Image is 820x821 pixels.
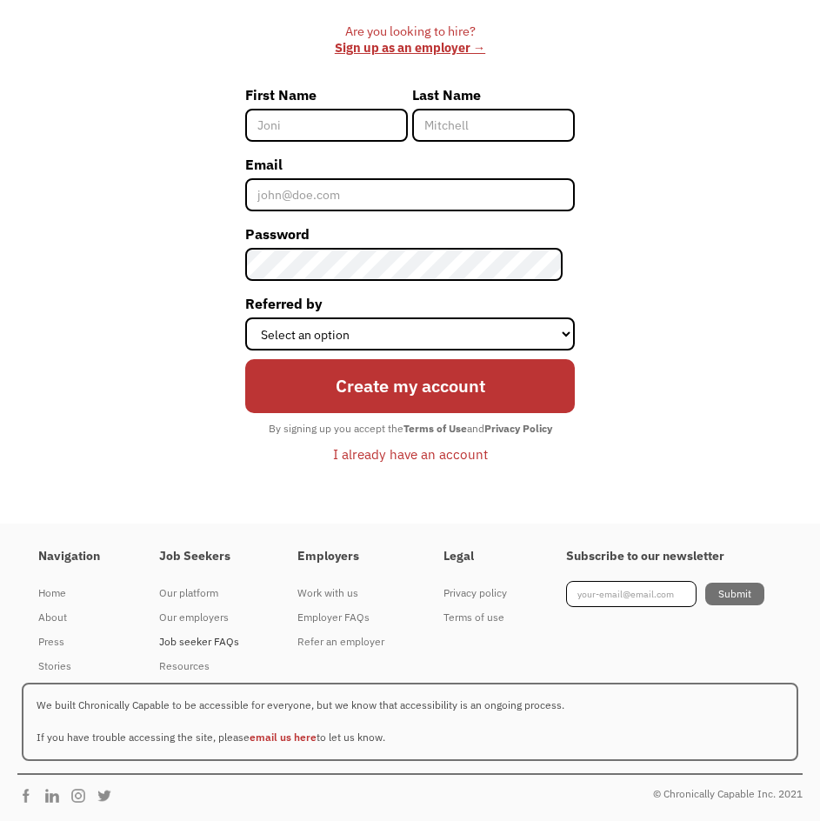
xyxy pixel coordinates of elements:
label: Last Name [412,81,575,109]
a: Work with us [297,581,384,605]
div: Our employers [159,607,239,628]
a: Refer an employer [297,630,384,654]
a: About [38,605,100,630]
div: Work with us [297,583,384,604]
a: email us here [250,731,317,744]
div: By signing up you accept the and [260,417,561,440]
a: Employer FAQs [297,605,384,630]
a: Press [38,630,100,654]
div: Press [38,631,100,652]
img: Chronically Capable Twitter Page [96,787,122,804]
a: Resources [159,654,239,678]
p: We built Chronically Capable to be accessible for everyone, but we know that accessibility is an ... [22,683,798,761]
a: I already have an account [320,439,501,469]
a: Stories [38,654,100,678]
div: About [38,607,100,628]
label: Email [245,150,575,178]
strong: Privacy Policy [484,422,552,435]
h4: Employers [297,549,384,564]
div: Job seeker FAQs [159,631,239,652]
img: Chronically Capable Linkedin Page [43,787,70,804]
a: Terms of use [443,605,507,630]
label: First Name [245,81,408,109]
input: your-email@email.com [566,581,697,607]
div: Are you looking to hire? ‍ [245,23,575,56]
h4: Navigation [38,549,100,564]
a: Home [38,581,100,605]
div: Resources [159,656,239,677]
div: Privacy policy [443,583,507,604]
img: Chronically Capable Facebook Page [17,787,43,804]
input: john@doe.com [245,178,575,211]
form: Footer Newsletter [566,581,764,607]
div: Our platform [159,583,239,604]
a: Our platform [159,581,239,605]
div: © Chronically Capable Inc. 2021 [653,784,803,804]
div: Terms of use [443,607,507,628]
input: Submit [705,583,764,605]
h4: Job Seekers [159,549,239,564]
a: Sign up as an employer → [335,39,485,56]
input: Create my account [245,359,575,413]
h4: Legal [443,549,507,564]
div: Refer an employer [297,631,384,652]
a: Our employers [159,605,239,630]
label: Referred by [245,290,575,317]
a: Privacy policy [443,581,507,605]
input: Joni [245,109,408,142]
strong: Terms of Use [403,422,467,435]
div: I already have an account [333,444,488,464]
input: Mitchell [412,109,575,142]
form: Member-Signup-Form [245,81,575,469]
div: Stories [38,656,100,677]
div: Employer FAQs [297,607,384,628]
label: Password [245,220,575,248]
div: Home [38,583,100,604]
a: Job seeker FAQs [159,630,239,654]
h4: Subscribe to our newsletter [566,549,764,564]
img: Chronically Capable Instagram Page [70,787,96,804]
